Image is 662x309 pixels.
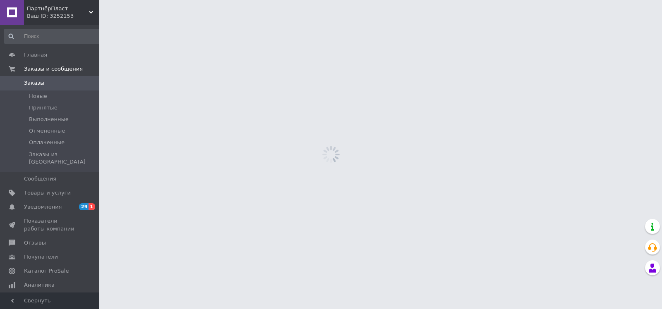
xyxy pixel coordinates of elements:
[27,5,89,12] span: ПартнёрПласт
[24,239,46,247] span: Отзывы
[24,281,55,289] span: Аналитика
[29,116,69,123] span: Выполненные
[24,189,71,197] span: Товары и услуги
[24,51,47,59] span: Главная
[29,151,101,166] span: Заказы из [GEOGRAPHIC_DATA]
[24,253,58,261] span: Покупатели
[24,267,69,275] span: Каталог ProSale
[89,203,95,210] span: 1
[79,203,89,210] span: 29
[29,127,65,135] span: Отмененные
[29,139,65,146] span: Оплаченные
[24,203,62,211] span: Уведомления
[24,217,77,232] span: Показатели работы компании
[24,65,83,73] span: Заказы и сообщения
[4,29,102,44] input: Поиск
[24,175,56,183] span: Сообщения
[27,12,99,20] div: Ваш ID: 3252153
[29,93,47,100] span: Новые
[29,104,58,112] span: Принятые
[24,79,44,87] span: Заказы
